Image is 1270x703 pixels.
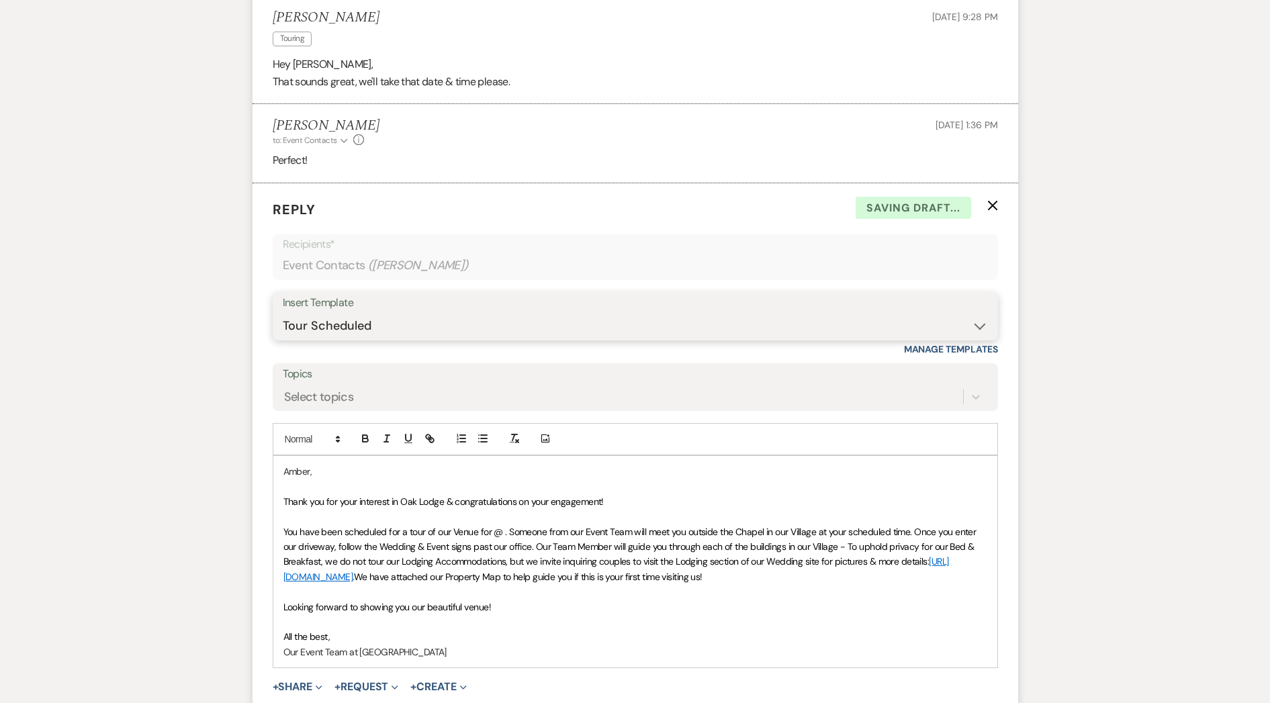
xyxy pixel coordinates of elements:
span: + [410,682,416,692]
p: Perfect! [273,152,998,169]
span: Thank you for your interest in Oak Lodge & congratulations on your engagement! [283,496,604,508]
span: Saving draft... [856,197,971,220]
span: We have attached our Property Map to help guide you if this is your first time visiting us! [354,571,702,583]
p: That sounds great, we'll take that date & time please. [273,73,998,91]
span: ( [PERSON_NAME] ) [368,256,469,275]
a: Manage Templates [904,343,998,355]
p: Hey [PERSON_NAME], [273,56,998,73]
button: to: Event Contacts [273,134,350,146]
h5: [PERSON_NAME] [273,118,379,134]
p: . [283,524,987,585]
span: [DATE] 1:36 PM [936,119,997,131]
label: Topics [283,365,988,384]
p: Amber, [283,464,987,479]
span: Touring [273,32,312,46]
p: Recipients* [283,236,988,253]
span: + [334,682,341,692]
span: Looking forward to showing you our beautiful venue! [283,601,491,613]
button: Share [273,682,323,692]
h5: [PERSON_NAME] [273,9,379,26]
a: [URL][DOMAIN_NAME] [283,555,949,582]
div: Insert Template [283,293,988,313]
p: Our Event Team at [GEOGRAPHIC_DATA] [283,645,987,659]
button: Request [334,682,398,692]
span: Reply [273,201,316,218]
span: to: Event Contacts [273,135,337,146]
button: Create [410,682,466,692]
span: [DATE] 9:28 PM [932,11,997,23]
span: You have been scheduled for a tour of our Venue for @ . Someone from our Event Team will meet you... [283,526,979,568]
span: All the best, [283,630,330,643]
div: Select topics [284,387,354,406]
span: + [273,682,279,692]
div: Event Contacts [283,252,988,279]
